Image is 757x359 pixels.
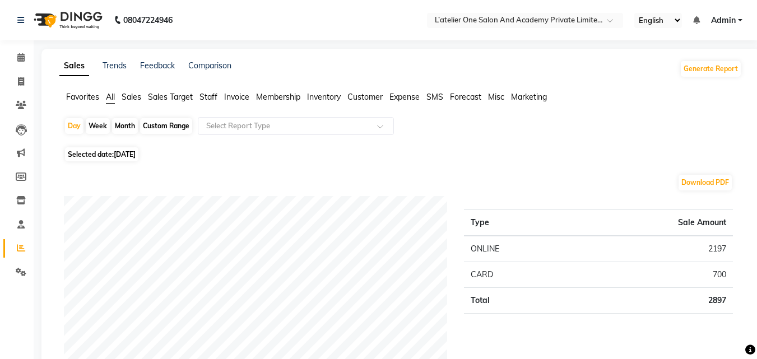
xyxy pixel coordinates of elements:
[148,92,193,102] span: Sales Target
[114,150,136,158] span: [DATE]
[681,61,741,77] button: Generate Report
[65,118,83,134] div: Day
[488,92,504,102] span: Misc
[106,92,115,102] span: All
[112,118,138,134] div: Month
[389,92,420,102] span: Expense
[122,92,141,102] span: Sales
[86,118,110,134] div: Week
[347,92,383,102] span: Customer
[59,56,89,76] a: Sales
[199,92,217,102] span: Staff
[103,60,127,71] a: Trends
[307,92,341,102] span: Inventory
[711,15,736,26] span: Admin
[450,92,481,102] span: Forecast
[511,92,547,102] span: Marketing
[573,262,733,288] td: 700
[65,147,138,161] span: Selected date:
[464,288,573,314] td: Total
[224,92,249,102] span: Invoice
[123,4,173,36] b: 08047224946
[679,175,732,190] button: Download PDF
[29,4,105,36] img: logo
[464,236,573,262] td: ONLINE
[573,236,733,262] td: 2197
[464,262,573,288] td: CARD
[188,60,231,71] a: Comparison
[140,60,175,71] a: Feedback
[426,92,443,102] span: SMS
[573,210,733,236] th: Sale Amount
[140,118,192,134] div: Custom Range
[464,210,573,236] th: Type
[66,92,99,102] span: Favorites
[573,288,733,314] td: 2897
[256,92,300,102] span: Membership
